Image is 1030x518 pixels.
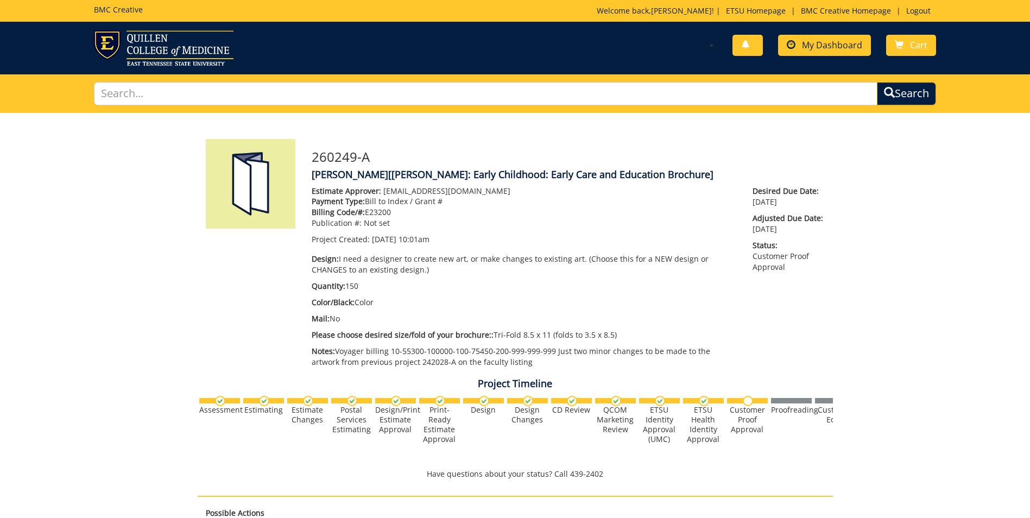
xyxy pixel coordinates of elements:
a: [PERSON_NAME] [651,5,712,16]
p: [DATE] [753,186,824,207]
img: checkmark [699,396,709,406]
a: BMC Creative Homepage [795,5,896,16]
h4: [PERSON_NAME] [312,169,825,180]
div: CD Review [551,405,592,415]
img: checkmark [655,396,665,406]
span: My Dashboard [802,39,862,51]
img: checkmark [523,396,533,406]
span: Quantity: [312,281,345,291]
div: Customer Proof Approval [727,405,768,434]
p: Bill to Index / Grant # [312,196,737,207]
span: Design: [312,254,339,264]
p: No [312,313,737,324]
span: Billing Code/#: [312,207,365,217]
p: Voyager billing 10-55300-100000-100-75450-200-999-999-999 Just two minor changes to be made to th... [312,346,737,368]
h3: 260249-A [312,150,825,164]
span: Estimate Approver: [312,186,381,196]
div: ETSU Identity Approval (UMC) [639,405,680,444]
span: [[PERSON_NAME]: Early Childhood: Early Care and Education Brochure] [388,168,713,181]
a: My Dashboard [778,35,871,56]
input: Search... [94,82,877,105]
div: Estimating [243,405,284,415]
span: Mail: [312,313,330,324]
span: Status: [753,240,824,251]
img: Product featured image [206,139,295,229]
p: 150 [312,281,737,292]
span: Payment Type: [312,196,365,206]
img: checkmark [303,396,313,406]
a: Logout [901,5,936,16]
img: checkmark [215,396,225,406]
span: Cart [910,39,927,51]
div: Customer Edits [815,405,856,425]
span: Not set [364,218,390,228]
p: [EMAIL_ADDRESS][DOMAIN_NAME] [312,186,737,197]
p: [DATE] [753,213,824,235]
span: [DATE] 10:01am [372,234,429,244]
img: checkmark [259,396,269,406]
div: Postal Services Estimating [331,405,372,434]
img: checkmark [391,396,401,406]
span: Desired Due Date: [753,186,824,197]
div: Design/Print Estimate Approval [375,405,416,434]
span: Publication #: [312,218,362,228]
p: I need a designer to create new art, or make changes to existing art. (Choose this for a NEW desi... [312,254,737,275]
h4: Project Timeline [198,378,833,389]
a: ETSU Homepage [721,5,791,16]
p: Customer Proof Approval [753,240,824,273]
div: Estimate Changes [287,405,328,425]
span: Adjusted Due Date: [753,213,824,224]
img: ETSU logo [94,30,233,66]
strong: Possible Actions [206,508,264,518]
img: no [743,396,753,406]
p: Have questions about your status? Call 439-2402 [198,469,833,479]
button: Search [877,82,936,105]
div: Design Changes [507,405,548,425]
div: Design [463,405,504,415]
img: checkmark [435,396,445,406]
img: checkmark [347,396,357,406]
a: Cart [886,35,936,56]
span: Project Created: [312,234,370,244]
h5: BMC Creative [94,5,143,14]
div: ETSU Health Identity Approval [683,405,724,444]
div: Proofreading [771,405,812,415]
p: E23200 [312,207,737,218]
p: Color [312,297,737,308]
div: Assessment [199,405,240,415]
p: Welcome back, ! | | | [597,5,936,16]
span: Notes: [312,346,335,356]
span: Please choose desired size/fold of your brochure:: [312,330,494,340]
img: checkmark [479,396,489,406]
div: QCOM Marketing Review [595,405,636,434]
div: Print-Ready Estimate Approval [419,405,460,444]
span: Color/Black: [312,297,355,307]
img: checkmark [567,396,577,406]
p: Tri-Fold 8.5 x 11 (folds to 3.5 x 8.5) [312,330,737,340]
img: checkmark [611,396,621,406]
